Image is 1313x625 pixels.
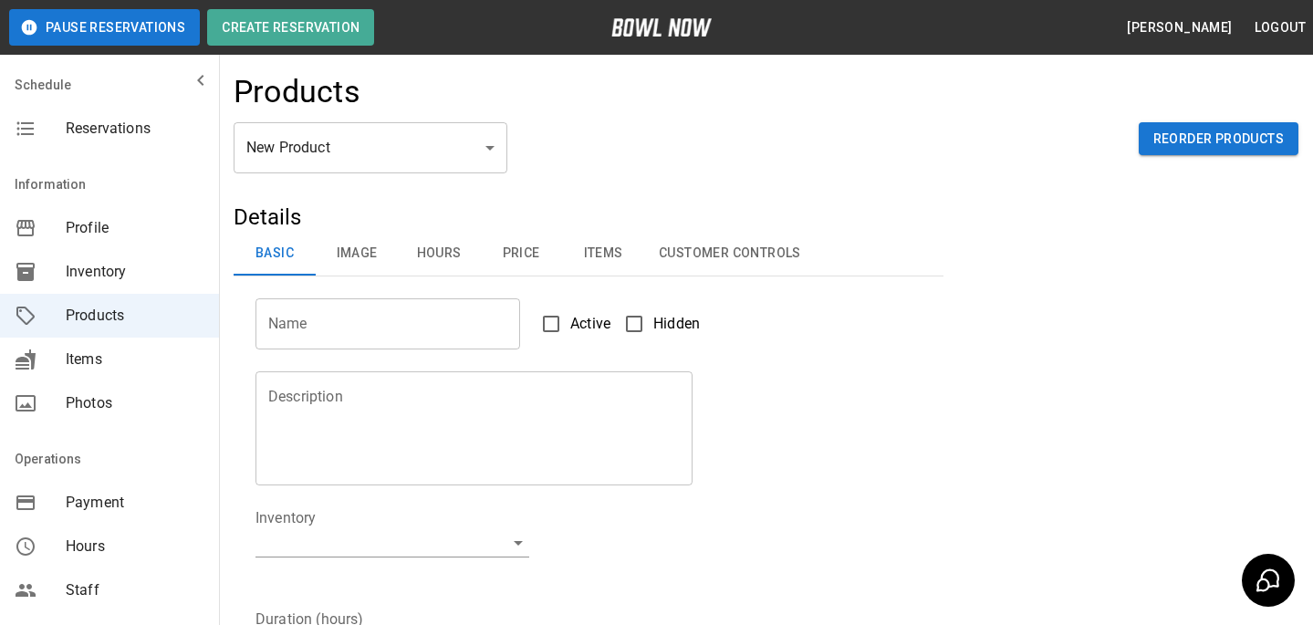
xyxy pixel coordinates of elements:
img: logo [611,18,712,36]
button: Reorder Products [1139,122,1298,156]
span: Staff [66,579,204,601]
button: Pause Reservations [9,9,200,46]
span: Payment [66,492,204,514]
div: basic tabs example [234,232,943,276]
button: Hours [398,232,480,276]
span: Inventory [66,261,204,283]
span: Hidden [653,313,700,335]
button: Customer Controls [644,232,816,276]
span: Reservations [66,118,204,140]
span: Profile [66,217,204,239]
h4: Products [234,73,360,111]
label: Hidden products will not be visible to customers. You can still create and use them for bookings. [615,305,700,343]
button: Create Reservation [207,9,374,46]
span: Items [66,349,204,370]
button: Basic [234,232,316,276]
button: Logout [1247,11,1313,45]
div: New Product [234,122,507,173]
span: Products [66,305,204,327]
span: Photos [66,392,204,414]
h5: Details [234,203,943,232]
span: Active [570,313,610,335]
button: [PERSON_NAME] [1120,11,1239,45]
button: Price [480,232,562,276]
button: Items [562,232,644,276]
button: Image [316,232,398,276]
legend: Inventory [255,507,316,528]
span: Hours [66,536,204,557]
